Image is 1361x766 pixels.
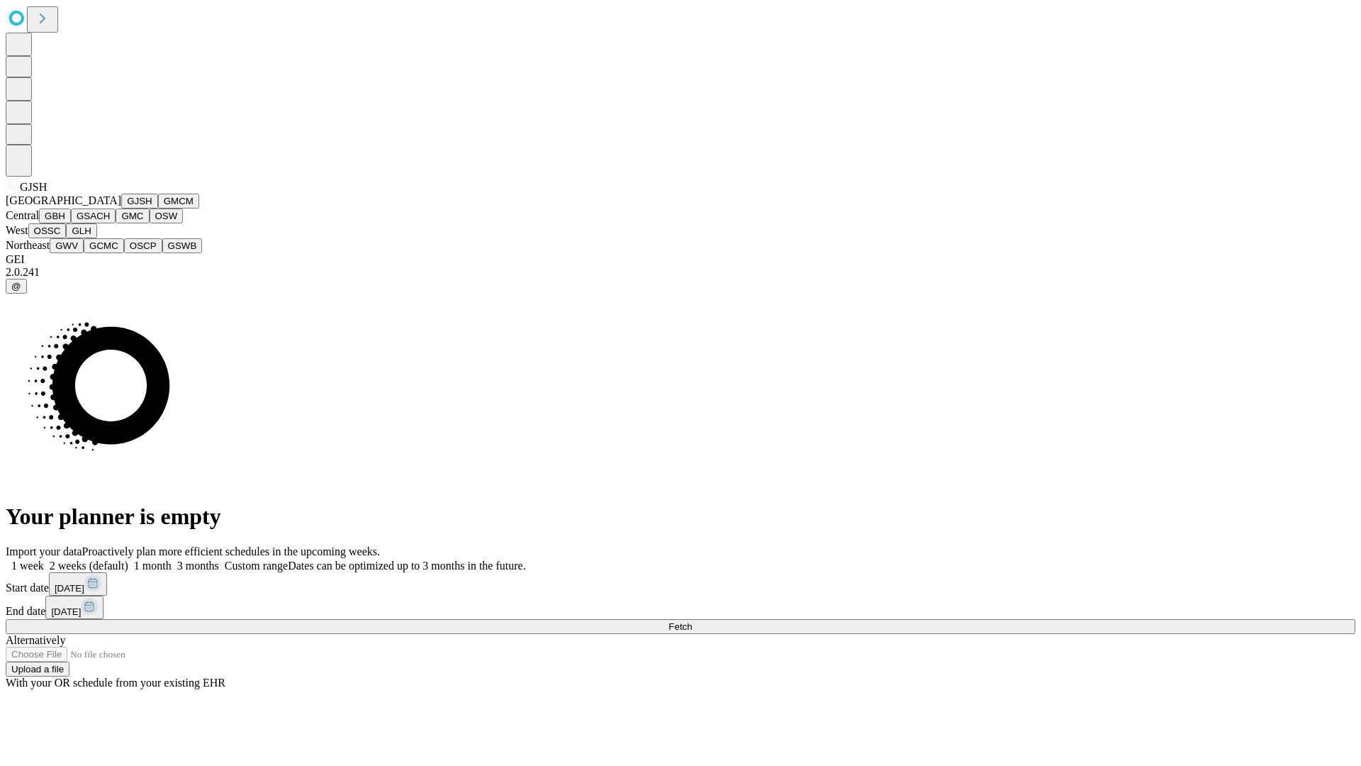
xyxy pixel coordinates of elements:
[6,619,1355,634] button: Fetch
[84,238,124,253] button: GCMC
[11,560,44,572] span: 1 week
[51,606,81,617] span: [DATE]
[668,621,692,632] span: Fetch
[288,560,525,572] span: Dates can be optimized up to 3 months in the future.
[50,560,128,572] span: 2 weeks (default)
[158,194,199,209] button: GMCM
[6,677,225,689] span: With your OR schedule from your existing EHR
[28,223,67,238] button: OSSC
[6,253,1355,266] div: GEI
[6,662,69,677] button: Upload a file
[116,209,149,223] button: GMC
[121,194,158,209] button: GJSH
[6,194,121,206] span: [GEOGRAPHIC_DATA]
[6,504,1355,530] h1: Your planner is empty
[134,560,172,572] span: 1 month
[71,209,116,223] button: GSACH
[124,238,162,253] button: OSCP
[6,545,82,557] span: Import your data
[49,572,107,596] button: [DATE]
[225,560,288,572] span: Custom range
[6,572,1355,596] div: Start date
[55,583,84,594] span: [DATE]
[6,224,28,236] span: West
[45,596,103,619] button: [DATE]
[6,634,65,646] span: Alternatively
[66,223,96,238] button: GLH
[6,239,50,251] span: Northeast
[6,596,1355,619] div: End date
[39,209,71,223] button: GBH
[150,209,184,223] button: OSW
[20,181,47,193] span: GJSH
[11,281,21,292] span: @
[6,209,39,221] span: Central
[82,545,380,557] span: Proactively plan more efficient schedules in the upcoming weeks.
[6,279,27,294] button: @
[50,238,84,253] button: GWV
[162,238,203,253] button: GSWB
[6,266,1355,279] div: 2.0.241
[177,560,219,572] span: 3 months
